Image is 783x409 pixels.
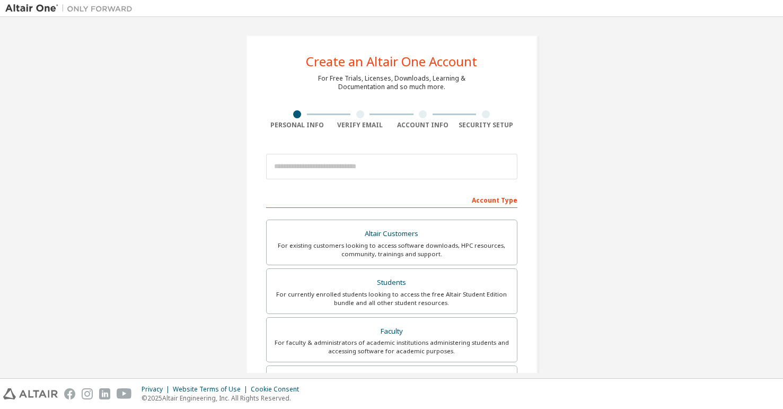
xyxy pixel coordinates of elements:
div: Altair Customers [273,227,511,241]
img: Altair One [5,3,138,14]
div: Everyone else [273,372,511,387]
div: Account Type [266,191,517,208]
img: instagram.svg [82,388,93,399]
div: Faculty [273,324,511,339]
div: Security Setup [454,121,517,129]
img: linkedin.svg [99,388,110,399]
div: For existing customers looking to access software downloads, HPC resources, community, trainings ... [273,241,511,258]
p: © 2025 Altair Engineering, Inc. All Rights Reserved. [142,394,305,403]
div: Cookie Consent [251,385,305,394]
div: Create an Altair One Account [306,55,477,68]
div: For Free Trials, Licenses, Downloads, Learning & Documentation and so much more. [318,74,465,91]
img: altair_logo.svg [3,388,58,399]
div: Website Terms of Use [173,385,251,394]
div: Students [273,275,511,290]
div: For currently enrolled students looking to access the free Altair Student Edition bundle and all ... [273,290,511,307]
div: Verify Email [329,121,392,129]
div: Personal Info [266,121,329,129]
img: youtube.svg [117,388,132,399]
img: facebook.svg [64,388,75,399]
div: Privacy [142,385,173,394]
div: Account Info [392,121,455,129]
div: For faculty & administrators of academic institutions administering students and accessing softwa... [273,338,511,355]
